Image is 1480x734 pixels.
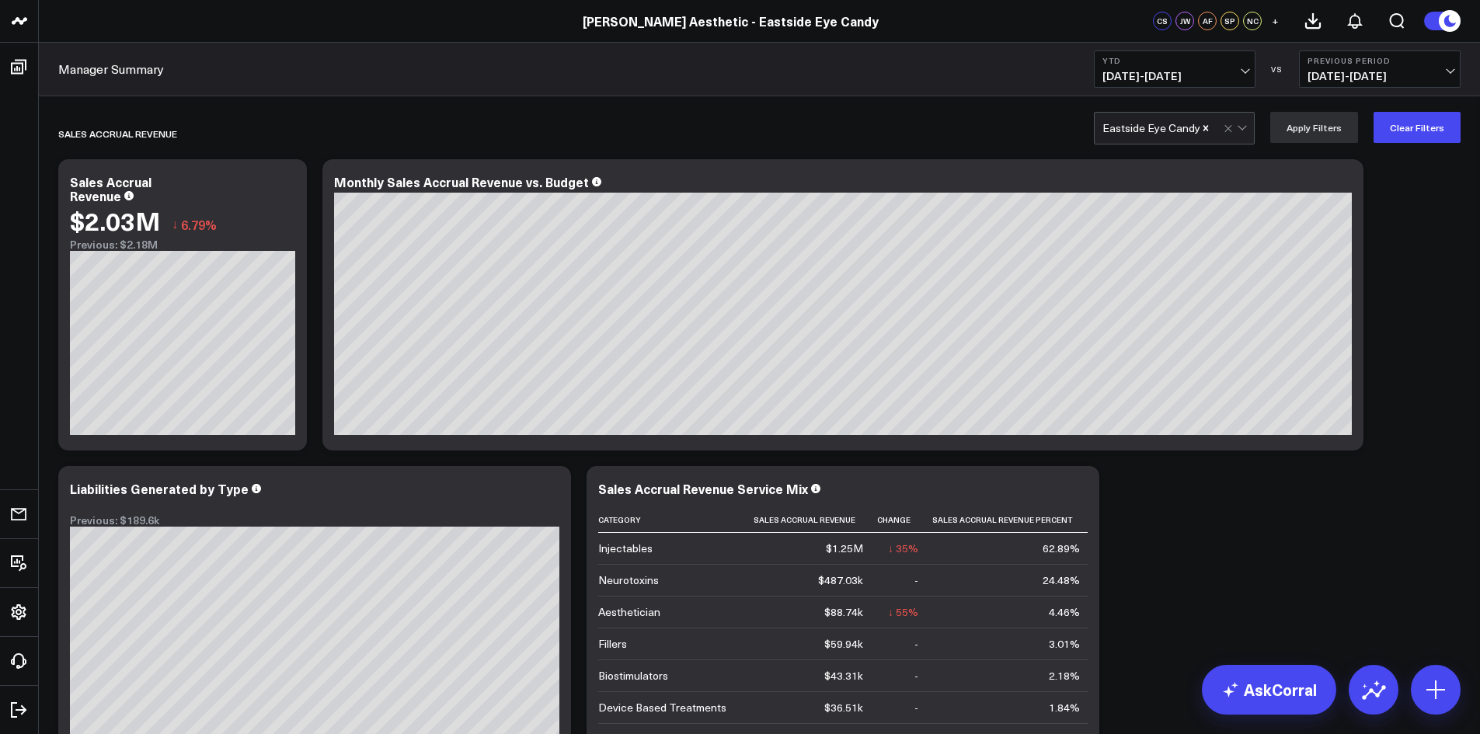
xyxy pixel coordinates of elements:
div: Previous: $189.6k [70,514,559,527]
th: Change [877,507,932,533]
div: SP [1221,12,1239,30]
div: Fillers [598,636,627,652]
div: Sales Accrual Revenue [58,116,177,151]
div: $43.31k [824,668,863,684]
div: $1.25M [826,541,863,556]
th: Sales Accrual Revenue Percent [932,507,1094,533]
div: 4.46% [1049,604,1080,620]
span: [DATE] - [DATE] [1102,70,1247,82]
div: Device Based Treatments [598,700,726,715]
button: YTD[DATE]-[DATE] [1094,50,1255,88]
div: $487.03k [818,572,863,588]
div: Sales Accrual Revenue [70,173,151,204]
span: ↓ [172,214,178,235]
a: [PERSON_NAME] Aesthetic - Eastside Eye Candy [583,12,879,30]
div: Eastside Eye Candy [1102,122,1200,134]
a: AskCorral [1202,665,1336,715]
div: ↓ 55% [888,604,918,620]
div: Biostimulators [598,668,668,684]
div: AF [1198,12,1217,30]
div: 2.18% [1049,668,1080,684]
th: Category [598,507,754,533]
div: 1.84% [1049,700,1080,715]
button: Clear Filters [1374,112,1461,143]
span: 6.79% [181,216,217,233]
span: + [1272,16,1279,26]
th: Sales Accrual Revenue [754,507,877,533]
div: Liabilities Generated by Type [70,480,249,497]
div: JW [1175,12,1194,30]
div: Injectables [598,541,653,556]
div: - [914,668,918,684]
button: Apply Filters [1270,112,1358,143]
b: YTD [1102,56,1247,65]
div: CS [1153,12,1172,30]
div: $2.03M [70,207,160,235]
div: Aesthetician [598,604,660,620]
div: 62.89% [1043,541,1080,556]
div: $88.74k [824,604,863,620]
div: $36.51k [824,700,863,715]
div: - [914,636,918,652]
div: 24.48% [1043,572,1080,588]
div: Monthly Sales Accrual Revenue vs. Budget [334,173,589,190]
div: Neurotoxins [598,572,659,588]
div: VS [1263,64,1291,74]
div: - [914,572,918,588]
div: 3.01% [1049,636,1080,652]
div: Remove Eastside Eye Candy [1200,122,1211,134]
div: Sales Accrual Revenue Service Mix [598,480,808,497]
button: + [1266,12,1284,30]
b: Previous Period [1308,56,1452,65]
div: $59.94k [824,636,863,652]
span: [DATE] - [DATE] [1308,70,1452,82]
div: NC [1243,12,1262,30]
div: Previous: $2.18M [70,238,295,251]
a: Manager Summary [58,61,164,78]
div: ↓ 35% [888,541,918,556]
button: Previous Period[DATE]-[DATE] [1299,50,1461,88]
div: - [914,700,918,715]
